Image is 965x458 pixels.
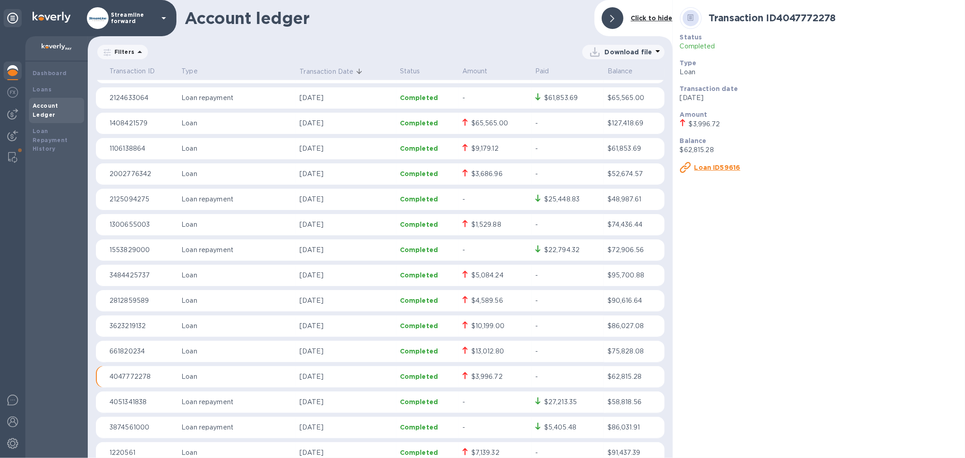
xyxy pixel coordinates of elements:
p: Paid [535,67,600,76]
div: $27,213.35 [544,397,577,407]
div: $65,565.00 [471,119,508,128]
p: Loan [181,169,292,179]
b: Type [680,59,697,67]
p: $127,418.69 [608,119,661,128]
p: Transaction Date [299,67,353,76]
p: $91,437.39 [608,448,661,458]
p: - [535,271,600,280]
p: 1220561 [109,448,174,458]
p: Completed [400,220,455,229]
p: $75,828.08 [608,347,661,356]
p: - [462,93,528,103]
p: Completed [400,169,455,178]
p: Loan [680,67,958,77]
p: 1106138864 [109,144,174,153]
p: Completed [400,423,455,432]
p: Loan [181,271,292,280]
p: - [462,423,528,432]
div: $1,529.88 [471,220,501,229]
p: - [535,220,600,229]
p: [DATE] [299,448,392,458]
span: Transaction Date [299,67,365,76]
p: - [462,245,528,255]
p: 1408421579 [109,119,174,128]
p: Completed [400,296,455,305]
b: Account Ledger [33,102,58,118]
p: Filters [111,48,134,56]
p: 4051341838 [109,397,174,407]
p: Amount [462,67,528,76]
p: - [535,296,600,305]
p: Completed [400,321,455,330]
p: Download file [605,48,652,57]
p: $90,616.64 [608,296,661,305]
div: $13,012.80 [471,347,504,356]
p: Loan [181,220,292,229]
p: [DATE] [299,271,392,280]
h1: Account ledger [185,9,587,28]
p: Completed [400,397,455,406]
div: $3,686.96 [471,169,503,179]
div: Unpin categories [4,9,22,27]
p: Loan repayment [181,397,292,407]
p: Completed [400,245,455,254]
p: 661820234 [109,347,174,356]
p: 2124633064 [109,93,174,103]
b: Amount [680,111,708,118]
p: [DATE] [299,220,392,229]
p: 1553829000 [109,245,174,255]
p: Loan [181,448,292,458]
p: $52,674.57 [608,169,661,179]
p: [DATE] [299,93,392,103]
p: - [535,144,600,153]
p: Streamline forward [111,12,156,24]
p: [DATE] [299,372,392,382]
p: [DATE] [299,119,392,128]
p: [DATE] [299,144,392,153]
p: Completed [400,144,455,153]
p: Completed [400,271,455,280]
p: Loan [181,296,292,305]
p: Completed [400,93,455,102]
p: Loan [181,347,292,356]
p: Loan repayment [181,245,292,255]
div: $3,996.72 [471,372,503,382]
p: Completed [400,448,455,457]
p: - [535,169,600,179]
p: - [535,347,600,356]
p: $62,815.28 [608,372,661,382]
p: - [535,448,600,458]
p: $62,815.28 [680,145,958,155]
p: Loan repayment [181,195,292,204]
p: [DATE] [299,347,392,356]
img: Logo [33,12,71,23]
b: Transaction ID 4047772278 [709,12,836,24]
p: $48,987.61 [608,195,661,204]
div: $61,853.69 [544,93,578,103]
b: Status [680,33,702,41]
p: [DATE] [299,423,392,432]
p: $74,436.44 [608,220,661,229]
p: 3623219132 [109,321,174,331]
p: 2812859589 [109,296,174,305]
p: $72,906.56 [608,245,661,255]
p: [DATE] [680,93,958,103]
p: Loan [181,119,292,128]
p: Completed [400,347,455,356]
div: $3,996.72 [689,119,720,129]
div: $5,084.24 [471,271,504,280]
p: Completed [680,42,958,51]
p: Loan repayment [181,93,292,103]
p: $58,818.56 [608,397,661,407]
p: 2125094275 [109,195,174,204]
p: Status [400,67,455,76]
p: Completed [400,372,455,381]
p: [DATE] [299,321,392,331]
b: Loan Repayment History [33,128,68,153]
p: Loan repayment [181,423,292,432]
p: 3484425737 [109,271,174,280]
p: 3874561000 [109,423,174,432]
p: Type [181,67,292,76]
p: 1300655003 [109,220,174,229]
p: Loan [181,372,292,382]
